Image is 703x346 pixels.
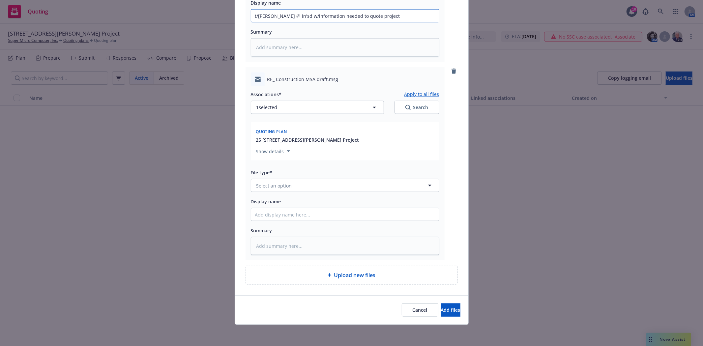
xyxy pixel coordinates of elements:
span: Upload new files [334,271,376,279]
span: 1 selected [256,104,278,111]
div: Upload new files [246,266,458,285]
span: Select an option [256,182,292,189]
span: Quoting plan [256,129,287,134]
span: RE_ Construction MSA draft.msg [267,76,338,83]
span: Associations* [251,91,282,98]
span: File type* [251,169,273,176]
svg: Search [405,105,411,110]
button: SearchSearch [395,101,439,114]
span: Add files [441,307,460,313]
button: Add files [441,303,460,317]
input: Add display name here... [251,10,439,22]
span: Summary [251,29,272,35]
span: Cancel [413,307,427,313]
span: Display name [251,198,281,205]
a: remove [450,67,458,75]
span: Summary [251,227,272,234]
button: Select an option [251,179,439,192]
button: Show details [253,147,293,155]
input: Add display name here... [251,208,439,221]
button: 1selected [251,101,384,114]
button: 25 [STREET_ADDRESS][PERSON_NAME] Project [256,136,359,143]
button: Cancel [402,303,438,317]
div: Search [405,104,428,111]
button: Apply to all files [404,90,439,98]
